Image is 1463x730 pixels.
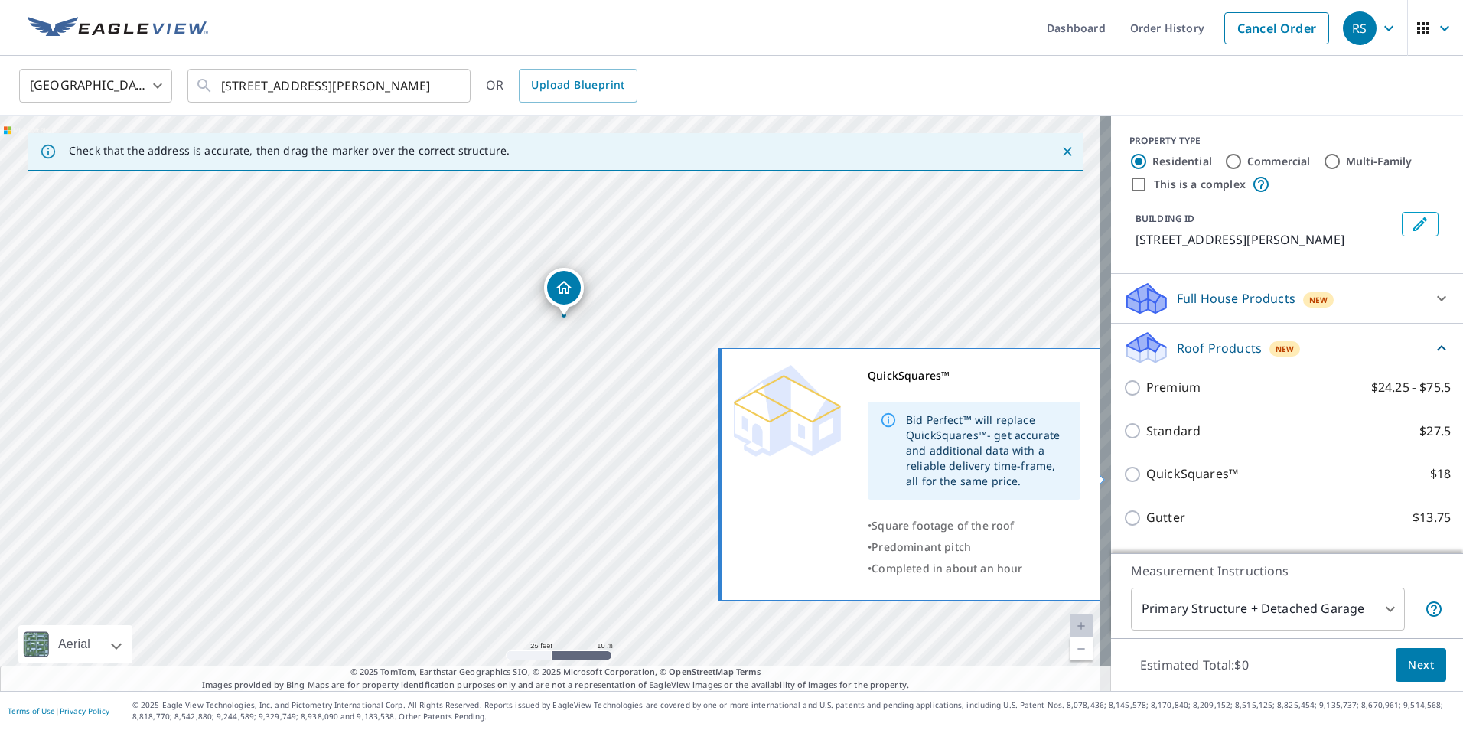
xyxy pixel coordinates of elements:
[1343,11,1377,45] div: RS
[906,406,1068,495] div: Bid Perfect™ will replace QuickSquares™- get accurate and additional data with a reliable deliver...
[1247,154,1311,169] label: Commercial
[54,625,95,663] div: Aerial
[1123,280,1451,317] div: Full House ProductsNew
[8,706,55,716] a: Terms of Use
[1128,648,1261,682] p: Estimated Total: $0
[519,69,637,103] a: Upload Blueprint
[736,666,761,677] a: Terms
[1408,656,1434,675] span: Next
[1070,637,1093,660] a: Current Level 20, Zoom Out
[1276,343,1295,355] span: New
[1412,508,1451,527] p: $13.75
[28,17,208,40] img: EV Logo
[734,365,841,457] img: Premium
[1154,177,1246,192] label: This is a complex
[1146,422,1201,441] p: Standard
[1402,212,1439,236] button: Edit building 1
[1346,154,1412,169] label: Multi-Family
[60,706,109,716] a: Privacy Policy
[1146,378,1201,397] p: Premium
[1430,552,1451,571] p: $18
[1177,289,1295,308] p: Full House Products
[1131,588,1405,631] div: Primary Structure + Detached Garage
[1057,142,1077,161] button: Close
[544,268,584,315] div: Dropped pin, building 1, Residential property, 175 Kight Rd Canyon Lake, TX 78133
[1177,339,1262,357] p: Roof Products
[1396,648,1446,683] button: Next
[8,706,109,715] p: |
[132,699,1455,722] p: © 2025 Eagle View Technologies, Inc. and Pictometry International Corp. All Rights Reserved. Repo...
[18,625,132,663] div: Aerial
[1136,212,1194,225] p: BUILDING ID
[350,666,761,679] span: © 2025 TomTom, Earthstar Geographics SIO, © 2025 Microsoft Corporation, ©
[1146,552,1220,571] p: Bid Perfect™
[868,536,1080,558] div: •
[1146,464,1238,484] p: QuickSquares™
[1419,422,1451,441] p: $27.5
[868,515,1080,536] div: •
[1131,562,1443,580] p: Measurement Instructions
[1425,600,1443,618] span: Your report will include the primary structure and a detached garage if one exists.
[868,558,1080,579] div: •
[486,69,637,103] div: OR
[872,561,1022,575] span: Completed in about an hour
[1070,614,1093,637] a: Current Level 20, Zoom In Disabled
[1224,12,1329,44] a: Cancel Order
[1123,330,1451,366] div: Roof ProductsNew
[1430,464,1451,484] p: $18
[531,76,624,95] span: Upload Blueprint
[669,666,733,677] a: OpenStreetMap
[872,518,1014,533] span: Square footage of the roof
[1309,294,1328,306] span: New
[1146,508,1185,527] p: Gutter
[872,539,971,554] span: Predominant pitch
[221,64,439,107] input: Search by address or latitude-longitude
[69,144,510,158] p: Check that the address is accurate, then drag the marker over the correct structure.
[868,365,1080,386] div: QuickSquares™
[19,64,172,107] div: [GEOGRAPHIC_DATA]
[1371,378,1451,397] p: $24.25 - $75.5
[1129,134,1445,148] div: PROPERTY TYPE
[1136,230,1396,249] p: [STREET_ADDRESS][PERSON_NAME]
[1152,154,1212,169] label: Residential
